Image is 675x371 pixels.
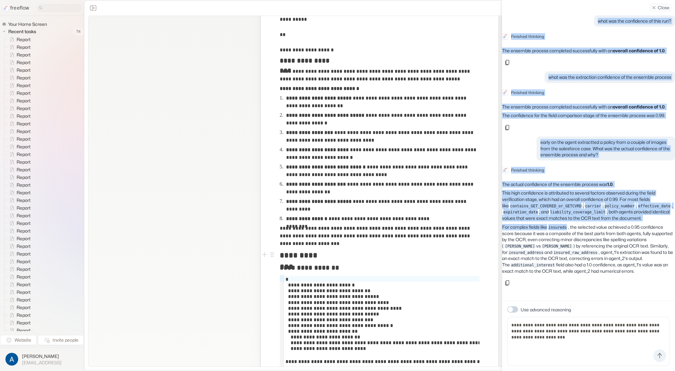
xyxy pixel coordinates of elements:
[15,220,33,226] span: Report
[511,33,544,40] p: Finished thinking
[4,351,80,367] button: [PERSON_NAME][EMAIL_ADDRESS]
[15,151,33,158] span: Report
[15,113,33,119] span: Report
[541,244,573,249] code: [PERSON_NAME]
[15,174,33,181] span: Report
[509,204,583,208] code: contains_GET_COVERED_or_GETCVRD
[3,4,29,12] a: freeflow
[4,151,33,158] a: Report
[4,135,33,143] a: Report
[4,258,33,265] a: Report
[502,210,539,214] code: expiration_date
[15,105,33,112] span: Report
[15,251,33,257] span: Report
[637,204,671,208] code: effective_date
[4,174,33,181] a: Report
[510,263,556,267] code: additional_interest
[4,158,33,166] a: Report
[15,167,33,173] span: Report
[607,182,613,187] strong: 1.0
[15,258,33,265] span: Report
[15,289,33,295] span: Report
[502,181,675,188] p: The actual confidence of the ensemble process was .
[4,189,33,197] a: Report
[4,166,33,174] a: Report
[15,159,33,165] span: Report
[15,136,33,142] span: Report
[584,204,603,208] code: carrier
[15,304,33,311] span: Report
[4,105,33,112] a: Report
[521,306,571,313] p: Use advanced reasoning
[511,89,544,96] p: Finished thinking
[15,243,33,249] span: Report
[502,190,675,221] p: This high confidence is attributed to several factors observed during the field verification stag...
[15,82,33,89] span: Report
[15,274,33,280] span: Report
[15,52,33,58] span: Report
[613,48,665,53] strong: overall confidence of 1.0
[502,104,675,110] p: The ensemble process completed successfully with an .
[547,225,568,230] code: insureds
[15,327,33,334] span: Report
[4,66,33,74] a: Report
[15,44,33,50] span: Report
[548,74,671,80] p: what was the extraction confidence of the ensemble process
[502,112,675,119] p: The confidence for the field comparison stage of the ensemble process was 0.99.
[4,97,33,105] a: Report
[4,128,33,135] a: Report
[15,98,33,104] span: Report
[4,235,33,242] a: Report
[73,27,84,36] span: 74
[15,144,33,150] span: Report
[502,48,675,54] p: The ensemble process completed successfully with an .
[15,297,33,303] span: Report
[15,235,33,242] span: Report
[502,122,512,133] button: Copy message
[15,212,33,219] span: Report
[508,250,545,255] code: insured_address
[4,311,33,319] a: Report
[7,28,38,35] span: Recent tasks
[504,244,536,249] code: [PERSON_NAME]
[4,319,33,327] a: Report
[4,143,33,151] a: Report
[4,112,33,120] a: Report
[4,204,33,212] a: Report
[502,224,675,274] p: For complex fields like , the selected value achieved a 0.95 confidence score because it was a co...
[502,57,512,68] button: Copy message
[15,75,33,81] span: Report
[15,281,33,288] span: Report
[549,210,606,214] code: liability_coverage_limit
[4,43,33,51] a: Report
[4,296,33,304] a: Report
[4,212,33,219] a: Report
[4,327,33,334] a: Report
[2,28,39,35] button: Recent tasks
[604,204,636,208] code: policy_number
[502,278,512,288] button: Copy message
[4,36,33,43] a: Report
[4,242,33,250] a: Report
[4,74,33,82] a: Report
[15,228,33,234] span: Report
[15,67,33,73] span: Report
[15,182,33,188] span: Report
[4,304,33,311] a: Report
[15,205,33,211] span: Report
[4,120,33,128] a: Report
[4,250,33,258] a: Report
[7,21,49,27] span: Your Home Screen
[261,251,268,258] button: Add block
[10,4,29,12] p: freeflow
[2,21,49,27] a: Your Home Screen
[4,181,33,189] a: Report
[4,227,33,235] a: Report
[4,219,33,227] a: Report
[4,281,33,288] a: Report
[15,59,33,66] span: Report
[15,197,33,204] span: Report
[4,197,33,204] a: Report
[15,266,33,272] span: Report
[15,121,33,127] span: Report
